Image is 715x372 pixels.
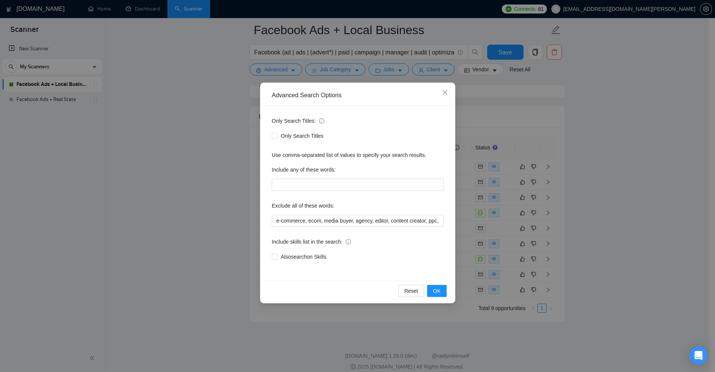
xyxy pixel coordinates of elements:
[346,239,351,244] span: info-circle
[427,285,446,297] button: OK
[272,151,444,159] div: Use comma-separated list of values to specify your search results.
[689,346,707,364] div: Open Intercom Messenger
[272,200,334,212] label: Exclude all of these words:
[404,287,418,295] span: Reset
[278,253,329,261] span: Also search on Skills
[442,89,448,95] span: close
[272,117,324,125] span: Only Search Titles:
[433,287,440,295] span: OK
[278,132,327,140] span: Only Search Titles
[272,164,336,176] label: Include any of these words:
[398,285,424,297] button: Reset
[272,238,351,246] span: Include skills list in the search:
[319,118,324,123] span: info-circle
[435,83,455,103] button: Close
[272,91,444,99] div: Advanced Search Options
